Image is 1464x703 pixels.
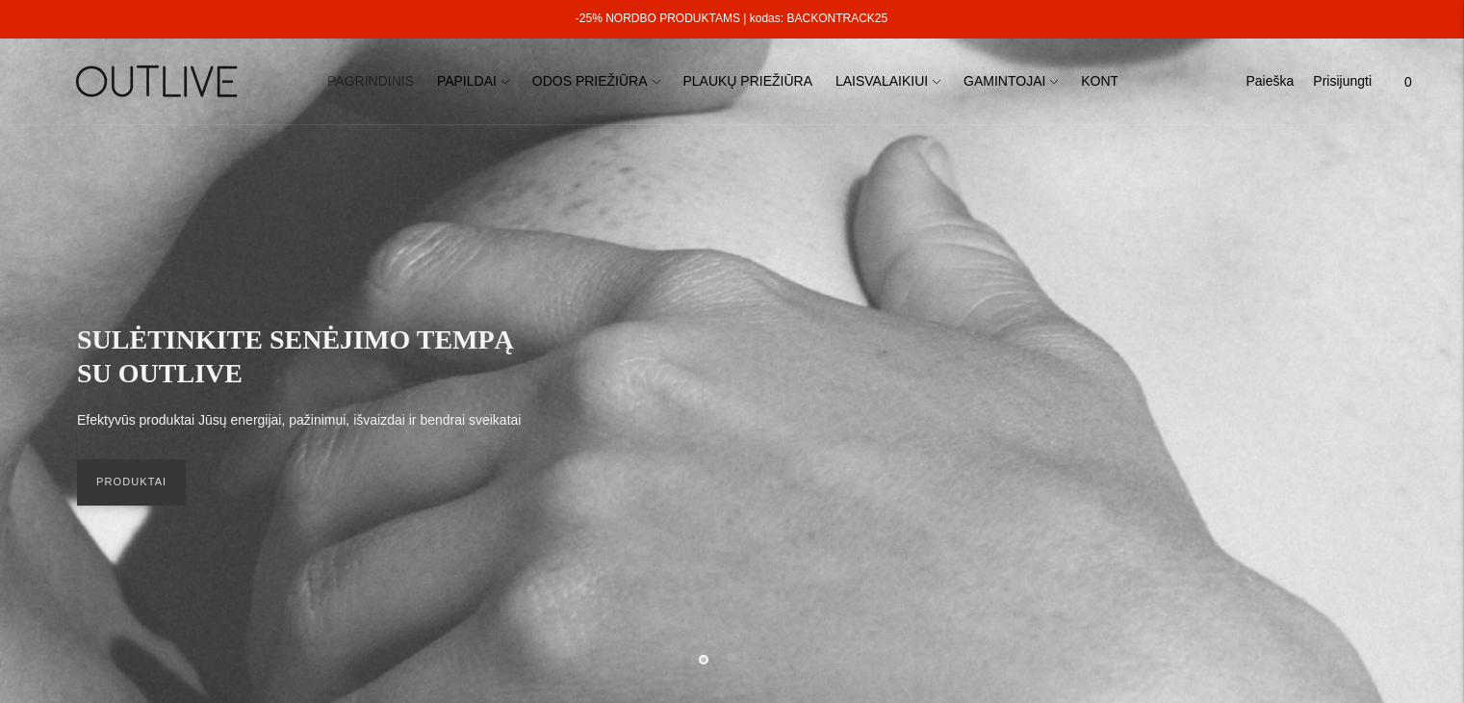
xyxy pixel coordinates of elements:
button: Move carousel to slide 1 [699,655,708,664]
a: ODOS PRIEŽIŪRA [532,61,660,103]
a: PRODUKTAI [77,459,186,506]
img: OUTLIVE [39,48,279,115]
span: 0 [1395,68,1422,95]
a: PAPILDAI [437,61,509,103]
button: Move carousel to slide 2 [728,653,737,663]
a: -25% NORDBO PRODUKTAMS | kodas: BACKONTRACK25 [576,12,887,25]
a: LAISVALAIKIUI [835,61,940,103]
button: Move carousel to slide 3 [756,653,765,663]
a: Prisijungti [1313,61,1372,103]
a: PAGRINDINIS [327,61,414,103]
a: Paieška [1246,61,1294,103]
a: KONTAKTAI [1081,61,1155,103]
h2: SULĖTINKITE SENĖJIMO TEMPĄ SU OUTLIVE [77,323,539,390]
a: 0 [1391,61,1425,103]
p: Efektyvūs produktai Jūsų energijai, pažinimui, išvaizdai ir bendrai sveikatai [77,409,521,432]
a: GAMINTOJAI [963,61,1058,103]
a: PLAUKŲ PRIEŽIŪRA [682,61,812,103]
